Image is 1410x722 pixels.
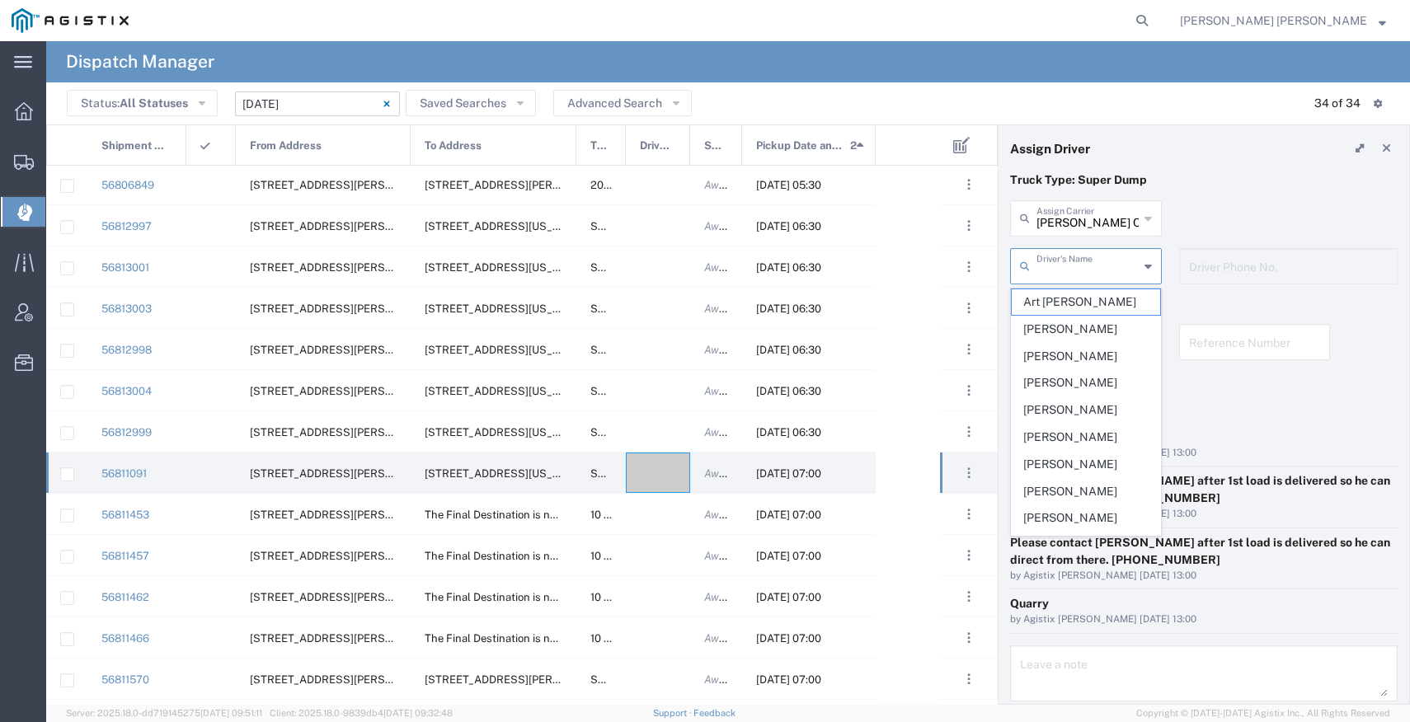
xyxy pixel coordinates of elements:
[957,297,980,320] button: ...
[101,385,152,397] a: 56813004
[1179,11,1387,30] button: [PERSON_NAME] [PERSON_NAME]
[704,632,761,645] span: Await Cfrm.
[101,125,168,166] span: Shipment No.
[693,708,736,718] a: Feedback
[101,179,154,191] a: 56806849
[101,220,152,232] a: 56812997
[590,179,692,191] span: 20 Yard Dump Truck
[425,179,678,191] span: 1601 Dixon Landing Rd, Milpitas, California, 95035, United States
[1010,429,1398,446] div: Business No Loading Dock
[383,708,453,718] span: [DATE] 09:32:48
[1012,397,1160,423] span: [PERSON_NAME]
[250,673,503,686] span: 4611 Porter Creek Rd, Santa Rosa, California, 95404, United States
[957,585,980,608] button: ...
[250,261,503,274] span: 910 Howell Mountain Rd, Angwin, California, United States
[704,591,761,603] span: Await Cfrm.
[640,125,672,166] span: Driver Name
[425,125,482,166] span: To Address
[1180,12,1367,30] span: Kayte Bray Dogali
[250,385,503,397] span: 910 Howell Mountain Rd, Angwin, California, United States
[957,338,980,361] button: ...
[1010,612,1398,627] div: by Agistix [PERSON_NAME] [DATE] 13:00
[101,632,149,645] a: 56811466
[590,302,653,315] span: Super Dump
[704,261,761,274] span: Await Cfrm.
[1012,370,1160,396] span: [PERSON_NAME]
[957,256,980,279] button: ...
[1010,296,1398,311] h4: References
[250,550,503,562] span: 910 Howell Mountain Rd, Angwin, California, United States
[704,673,761,686] span: Await Cfrm.
[1012,316,1160,342] span: [PERSON_NAME]
[756,509,821,521] span: 09/15/2025, 07:00
[756,385,821,397] span: 09/15/2025, 06:30
[756,426,821,438] span: 09/15/2025, 06:30
[1136,706,1390,720] span: Copyright © [DATE]-[DATE] Agistix Inc., All Rights Reserved
[653,708,694,718] a: Support
[1010,534,1398,569] div: Please contact [PERSON_NAME] after 1st load is delivered so he can direct from there. [PHONE_NUMBER]
[1010,171,1398,189] p: Truck Type: Super Dump
[1010,401,1398,415] h4: Notes
[590,550,689,562] span: 10 Yard Dump Truck
[425,344,589,356] span: 6426 Hay Rd, Vacaville, California, 95687, United States
[967,298,971,318] span: . . .
[590,509,689,521] span: 10 Yard Dump Truck
[756,632,821,645] span: 09/15/2025, 07:00
[1012,424,1160,450] span: [PERSON_NAME]
[957,462,980,485] button: ...
[101,302,152,315] a: 56813003
[957,420,980,443] button: ...
[704,509,761,521] span: Await Cfrm.
[101,591,149,603] a: 56811462
[756,344,821,356] span: 09/15/2025, 06:30
[850,125,857,166] span: 2
[756,467,821,480] span: 09/15/2025, 07:00
[967,422,971,442] span: . . .
[967,216,971,236] span: . . .
[967,340,971,359] span: . . .
[704,220,761,232] span: Await Cfrm.
[1012,344,1160,369] span: [PERSON_NAME]
[967,546,971,565] span: . . .
[250,632,503,645] span: 910 Howell Mountain Rd, Angwin, California, United States
[756,179,821,191] span: 09/15/2025, 05:30
[425,550,916,562] span: The Final Destination is not defined yet, Angwin, California, United States
[756,550,821,562] span: 09/15/2025, 07:00
[250,509,503,521] span: 910 Howell Mountain Rd, Angwin, California, United States
[704,385,761,397] span: Await Cfrm.
[957,173,980,196] button: ...
[425,385,589,397] span: 6426 Hay Rd, Vacaville, California, 95687, United States
[12,8,129,33] img: logo
[704,125,724,166] span: Status
[425,632,916,645] span: The Final Destination is not defined yet, Angwin, California, United States
[704,179,761,191] span: Await Cfrm.
[101,467,147,480] a: 56811091
[120,96,188,110] span: All Statuses
[425,673,678,686] span: 910 Howell Mountain Rd, Angwin, California, United States
[270,708,453,718] span: Client: 2025.18.0-9839db4
[590,385,653,397] span: Super Dump
[1010,446,1398,461] div: by Agistix [PERSON_NAME] [DATE] 13:00
[250,426,503,438] span: 910 Howell Mountain Rd, Angwin, California, United States
[967,463,971,483] span: . . .
[590,632,689,645] span: 10 Yard Dump Truck
[1012,289,1160,315] span: Art [PERSON_NAME]
[101,261,149,274] a: 56813001
[590,220,653,232] span: Super Dump
[425,426,589,438] span: 6426 Hay Rd, Vacaville, California, 95687, United States
[957,214,980,237] button: ...
[957,626,980,649] button: ...
[756,673,821,686] span: 09/15/2025, 07:00
[967,504,971,524] span: . . .
[756,302,821,315] span: 09/15/2025, 06:30
[967,257,971,277] span: . . .
[425,220,589,232] span: 6426 Hay Rd, Vacaville, California, 95687, United States
[590,426,653,438] span: Super Dump
[66,708,262,718] span: Server: 2025.18.0-dd719145275
[756,261,821,274] span: 09/15/2025, 06:30
[1012,532,1160,558] span: [PERSON_NAME]
[101,509,149,521] a: 56811453
[967,381,971,401] span: . . .
[1314,95,1361,112] div: 34 of 34
[756,591,821,603] span: 09/15/2025, 07:00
